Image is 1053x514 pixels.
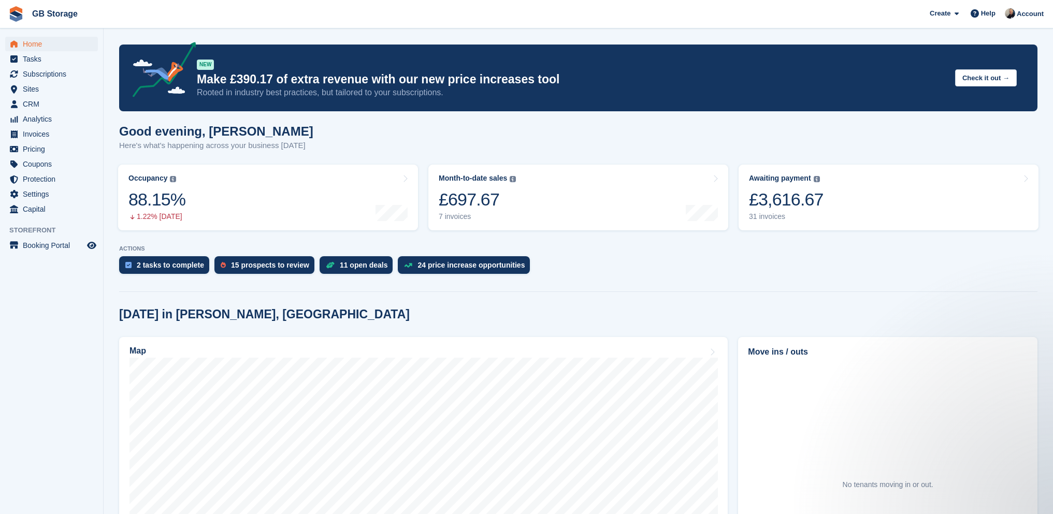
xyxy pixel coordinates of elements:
[843,479,933,490] div: No tenants moving in or out.
[23,142,85,156] span: Pricing
[398,256,535,279] a: 24 price increase opportunities
[119,124,313,138] h1: Good evening, [PERSON_NAME]
[5,82,98,96] a: menu
[137,261,204,269] div: 2 tasks to complete
[1005,8,1015,19] img: Karl Walker
[28,5,82,22] a: GB Storage
[439,174,507,183] div: Month-to-date sales
[510,176,516,182] img: icon-info-grey-7440780725fd019a000dd9b08b2336e03edf1995a4989e88bcd33f0948082b44.svg
[214,256,320,279] a: 15 prospects to review
[23,127,85,141] span: Invoices
[23,37,85,51] span: Home
[320,256,398,279] a: 11 open deals
[23,187,85,201] span: Settings
[749,174,811,183] div: Awaiting payment
[118,165,418,230] a: Occupancy 88.15% 1.22% [DATE]
[5,238,98,253] a: menu
[439,212,516,221] div: 7 invoices
[23,52,85,66] span: Tasks
[119,256,214,279] a: 2 tasks to complete
[128,212,185,221] div: 1.22% [DATE]
[326,261,335,269] img: deal-1b604bf984904fb50ccaf53a9ad4b4a5d6e5aea283cecdc64d6e3604feb123c2.svg
[119,140,313,152] p: Here's what's happening across your business [DATE]
[5,157,98,171] a: menu
[814,176,820,182] img: icon-info-grey-7440780725fd019a000dd9b08b2336e03edf1995a4989e88bcd33f0948082b44.svg
[9,225,103,236] span: Storefront
[5,112,98,126] a: menu
[119,245,1037,252] p: ACTIONS
[5,142,98,156] a: menu
[981,8,996,19] span: Help
[221,262,226,268] img: prospect-51fa495bee0391a8d652442698ab0144808aea92771e9ea1ae160a38d050c398.svg
[119,307,410,321] h2: [DATE] in [PERSON_NAME], [GEOGRAPHIC_DATA]
[340,261,388,269] div: 11 open deals
[124,42,196,101] img: price-adjustments-announcement-icon-8257ccfd72463d97f412b2fc003d46551f7dbcb40ab6d574587a9cd5c0d94...
[439,189,516,210] div: £697.67
[5,52,98,66] a: menu
[5,97,98,111] a: menu
[170,176,176,182] img: icon-info-grey-7440780725fd019a000dd9b08b2336e03edf1995a4989e88bcd33f0948082b44.svg
[128,174,167,183] div: Occupancy
[5,67,98,81] a: menu
[748,346,1028,358] h2: Move ins / outs
[428,165,728,230] a: Month-to-date sales £697.67 7 invoices
[85,239,98,252] a: Preview store
[749,189,824,210] div: £3,616.67
[128,189,185,210] div: 88.15%
[8,6,24,22] img: stora-icon-8386f47178a22dfd0bd8f6a31ec36ba5ce8667c1dd55bd0f319d3a0aa187defe.svg
[23,97,85,111] span: CRM
[23,157,85,171] span: Coupons
[5,172,98,186] a: menu
[197,87,947,98] p: Rooted in industry best practices, but tailored to your subscriptions.
[417,261,525,269] div: 24 price increase opportunities
[5,37,98,51] a: menu
[197,60,214,70] div: NEW
[23,112,85,126] span: Analytics
[23,202,85,216] span: Capital
[23,67,85,81] span: Subscriptions
[749,212,824,221] div: 31 invoices
[231,261,309,269] div: 15 prospects to review
[1017,9,1044,19] span: Account
[5,127,98,141] a: menu
[23,238,85,253] span: Booking Portal
[5,187,98,201] a: menu
[739,165,1038,230] a: Awaiting payment £3,616.67 31 invoices
[23,172,85,186] span: Protection
[125,262,132,268] img: task-75834270c22a3079a89374b754ae025e5fb1db73e45f91037f5363f120a921f8.svg
[955,69,1017,86] button: Check it out →
[5,202,98,216] a: menu
[197,72,947,87] p: Make £390.17 of extra revenue with our new price increases tool
[129,346,146,356] h2: Map
[23,82,85,96] span: Sites
[930,8,950,19] span: Create
[404,263,412,268] img: price_increase_opportunities-93ffe204e8149a01c8c9dc8f82e8f89637d9d84a8eef4429ea346261dce0b2c0.svg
